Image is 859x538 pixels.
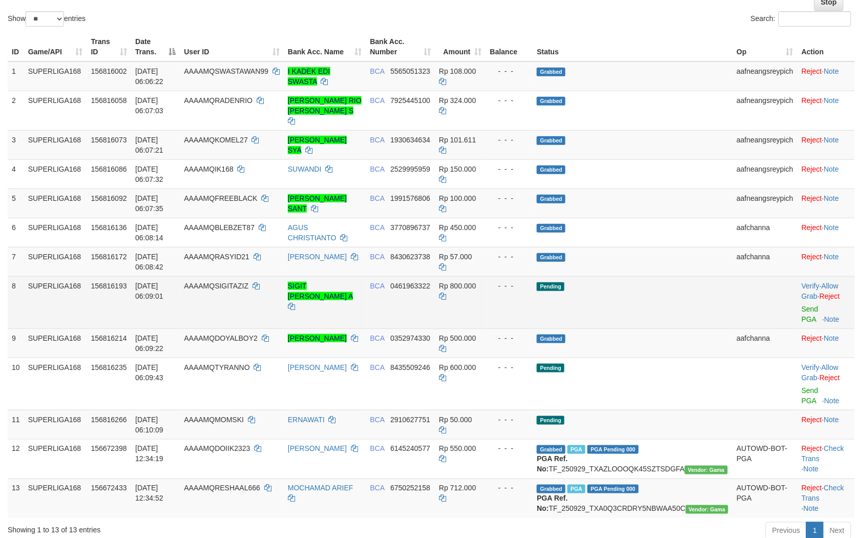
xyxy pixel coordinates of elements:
[8,91,24,130] td: 2
[439,445,476,453] span: Rp 550.000
[288,253,347,261] a: [PERSON_NAME]
[135,282,163,300] span: [DATE] 06:09:01
[732,130,798,159] td: aafneangsreypich
[802,484,822,492] a: Reject
[184,484,260,492] span: AAAAMQRESHAAL666
[533,479,732,518] td: TF_250929_TXA0Q3CRDRY5NBWAA50C
[24,130,87,159] td: SUPERLIGA168
[8,189,24,218] td: 5
[390,96,430,105] span: Copy 7925445100 to clipboard
[8,130,24,159] td: 3
[135,67,163,86] span: [DATE] 06:06:22
[537,416,564,425] span: Pending
[537,335,565,343] span: Grabbed
[8,276,24,328] td: 8
[8,358,24,410] td: 10
[135,334,163,353] span: [DATE] 06:09:22
[490,164,529,174] div: - - -
[91,416,127,424] span: 156816266
[390,253,430,261] span: Copy 8430623738 to clipboard
[184,253,249,261] span: AAAAMQRASYID21
[370,194,385,202] span: BCA
[533,439,732,479] td: TF_250929_TXAZLOOOQK45SZTSDGFA
[390,67,430,75] span: Copy 5565051323 to clipboard
[732,32,798,61] th: Op: activate to sort column ascending
[184,416,244,424] span: AAAAMQMOMSKI
[370,334,385,342] span: BCA
[804,505,819,513] a: Note
[135,484,163,503] span: [DATE] 12:34:52
[802,165,822,173] a: Reject
[439,194,476,202] span: Rp 100.000
[732,159,798,189] td: aafneangsreypich
[824,194,840,202] a: Note
[439,67,476,75] span: Rp 108.000
[802,363,839,382] a: Allow Grab
[390,282,430,290] span: Copy 0461963322 to clipboard
[135,445,163,463] span: [DATE] 12:34:19
[8,479,24,518] td: 13
[439,334,476,342] span: Rp 500.000
[8,439,24,479] td: 12
[288,165,322,173] a: SUWANDI
[390,194,430,202] span: Copy 1991576806 to clipboard
[370,445,385,453] span: BCA
[802,282,839,300] a: Allow Grab
[490,362,529,373] div: - - -
[802,96,822,105] a: Reject
[288,67,330,86] a: I KADEK EDI SWASTA
[439,282,476,290] span: Rp 800.000
[91,484,127,492] span: 156672433
[135,416,163,434] span: [DATE] 06:10:09
[184,282,248,290] span: AAAAMQSIGITAZIZ
[802,445,844,463] a: Check Trans
[804,465,819,473] a: Note
[370,282,385,290] span: BCA
[390,416,430,424] span: Copy 2910627751 to clipboard
[537,136,565,145] span: Grabbed
[798,439,855,479] td: · ·
[537,494,568,513] b: PGA Ref. No:
[802,484,844,503] a: Check Trans
[490,281,529,291] div: - - -
[288,223,337,242] a: AGUS CHRISTIANTO
[824,223,840,232] a: Note
[490,193,529,203] div: - - -
[24,410,87,439] td: SUPERLIGA168
[490,444,529,454] div: - - -
[798,189,855,218] td: ·
[370,165,385,173] span: BCA
[91,223,127,232] span: 156816136
[184,223,255,232] span: AAAAMQBLEBZET87
[732,247,798,276] td: aafchanna
[537,195,565,203] span: Grabbed
[435,32,486,61] th: Amount: activate to sort column ascending
[288,363,347,371] a: [PERSON_NAME]
[135,223,163,242] span: [DATE] 06:08:14
[184,96,253,105] span: AAAAMQRADENRIO
[24,479,87,518] td: SUPERLIGA168
[288,334,347,342] a: [PERSON_NAME]
[537,224,565,233] span: Grabbed
[390,484,430,492] span: Copy 6750252158 to clipboard
[288,194,347,213] a: [PERSON_NAME] SANT
[8,247,24,276] td: 7
[24,189,87,218] td: SUPERLIGA168
[802,253,822,261] a: Reject
[24,328,87,358] td: SUPERLIGA168
[91,334,127,342] span: 156816214
[798,61,855,91] td: ·
[135,194,163,213] span: [DATE] 06:07:35
[184,334,258,342] span: AAAAMQDOYALBOY2
[798,130,855,159] td: ·
[802,67,822,75] a: Reject
[802,194,822,202] a: Reject
[802,416,822,424] a: Reject
[439,484,476,492] span: Rp 712.000
[537,165,565,174] span: Grabbed
[439,253,472,261] span: Rp 57.000
[820,292,840,300] a: Reject
[288,136,347,154] a: [PERSON_NAME] SYA
[26,11,64,27] select: Showentries
[732,91,798,130] td: aafneangsreypich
